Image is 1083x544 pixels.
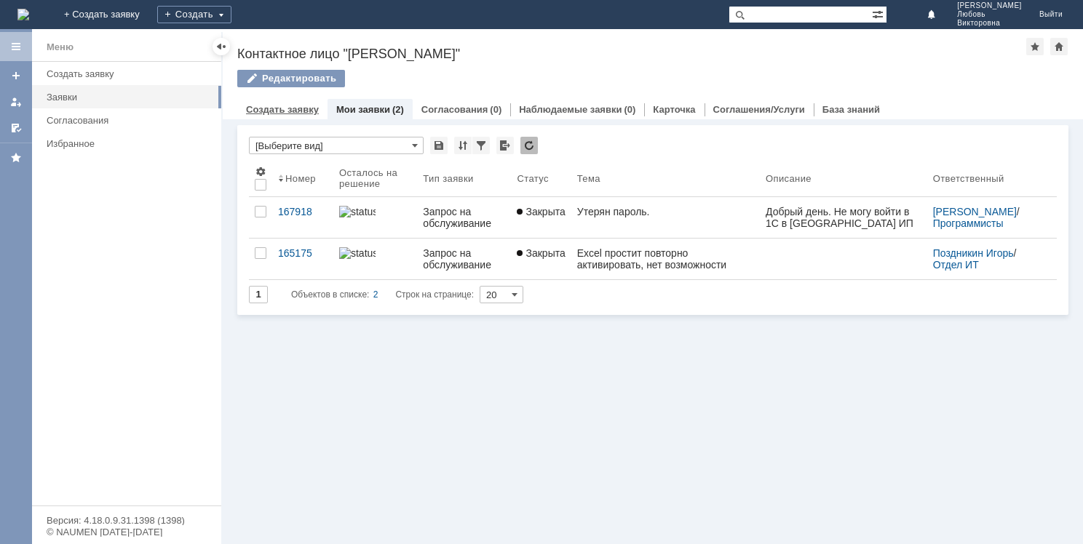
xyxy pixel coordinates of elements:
th: Ответственный [927,160,1045,197]
div: Статус [517,173,548,184]
a: Наблюдаемые заявки [519,104,622,115]
a: База знаний [822,104,880,115]
th: Тема [571,160,760,197]
div: Контактное лицо "[PERSON_NAME]" [237,47,1026,61]
div: Сделать домашней страницей [1050,38,1068,55]
div: Запрос на обслуживание [423,247,505,271]
div: (2) [392,104,404,115]
a: Согласования [41,109,218,132]
a: Создать заявку [41,63,218,85]
div: Обновлять список [520,137,538,154]
a: 165175 [272,239,333,279]
a: Мои заявки [4,90,28,113]
span: Объектов в списке: [291,289,369,300]
div: Тема [577,173,600,184]
div: Запрос на обслуживание [423,206,505,229]
img: statusbar-100 (1).png [339,247,376,259]
div: Утерян пароль. [577,206,754,217]
div: (0) [624,104,635,115]
a: Закрыта [511,239,571,279]
div: / [933,247,1039,271]
img: statusbar-100 (1).png [339,206,376,217]
div: Сортировка... [454,137,472,154]
a: Заявки [41,86,218,108]
div: Создать [157,6,231,23]
img: logo [17,9,29,20]
a: 167918 [272,197,333,238]
a: Отдел ИТ [933,259,979,271]
th: Статус [511,160,571,197]
span: Закрыта [517,206,565,217]
span: Закрыта [517,247,565,259]
div: Меню [47,39,74,56]
div: Осталось на решение [339,167,400,189]
div: Номер [285,173,316,184]
div: Версия: 4.18.0.9.31.1398 (1398) [47,516,207,525]
a: statusbar-100 (1).png [333,197,417,238]
th: Номер [272,160,333,197]
a: [PERSON_NAME] [933,206,1017,217]
div: 167918 [278,206,328,217]
a: Карточка [653,104,695,115]
span: Настройки [255,166,266,177]
a: statusbar-100 (1).png [333,239,417,279]
span: Любовь [957,10,1022,19]
a: Запрос на обслуживание [417,239,511,279]
a: Перейти на домашнюю страницу [17,9,29,20]
div: Тип заявки [423,173,473,184]
div: / [933,206,1039,229]
div: Скрыть меню [213,38,230,55]
a: Закрыта [511,197,571,238]
div: Заявки [47,92,213,103]
a: Программисты [933,217,1004,229]
a: Соглашения/Услуги [713,104,805,115]
a: Excel простит повторно активировать, нет возможности создавать и редактировать документы. [571,239,760,279]
a: Запрос на обслуживание [417,197,511,238]
a: Мои заявки [336,104,390,115]
div: Ответственный [933,173,1004,184]
div: Сохранить вид [430,137,448,154]
a: Согласования [421,104,488,115]
div: Фильтрация... [472,137,490,154]
div: (0) [490,104,501,115]
div: Excel простит повторно активировать, нет возможности создавать и редактировать документы. [577,247,754,271]
a: Поздникин Игорь [933,247,1014,259]
div: Избранное [47,138,197,149]
div: Описание [766,173,812,184]
span: Расширенный поиск [872,7,886,20]
div: Согласования [47,115,213,126]
span: Викторовна [957,19,1022,28]
th: Тип заявки [417,160,511,197]
a: Создать заявку [4,64,28,87]
a: Утерян пароль. [571,197,760,238]
div: Добавить в избранное [1026,38,1044,55]
span: [PERSON_NAME] [957,1,1022,10]
a: Мои согласования [4,116,28,140]
div: 2 [373,286,378,303]
i: Строк на странице: [291,286,474,303]
th: Осталось на решение [333,160,417,197]
a: Создать заявку [246,104,319,115]
div: 165175 [278,247,328,259]
div: Создать заявку [47,68,213,79]
div: Экспорт списка [496,137,514,154]
div: © NAUMEN [DATE]-[DATE] [47,527,207,537]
